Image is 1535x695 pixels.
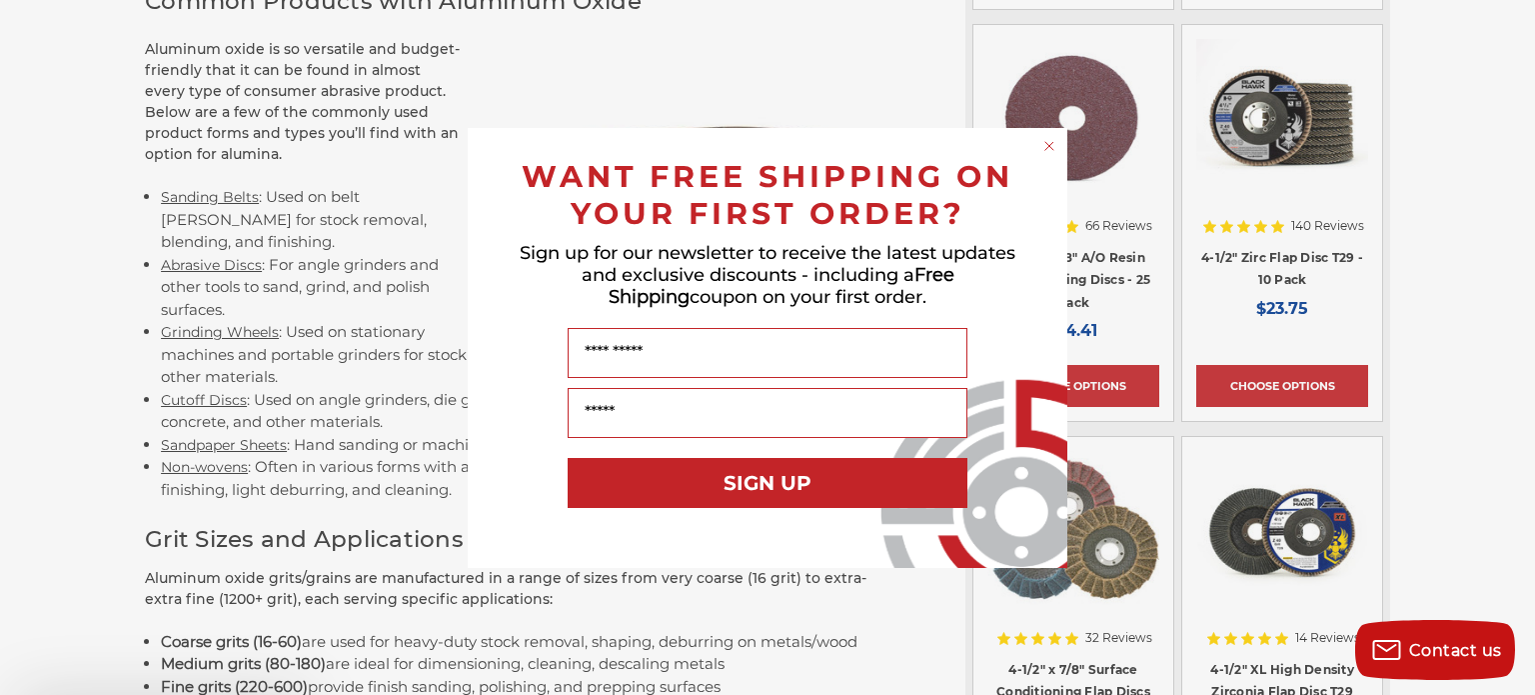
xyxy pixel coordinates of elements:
span: Contact us [1409,641,1502,660]
span: Free Shipping [609,264,954,308]
button: Close dialog [1039,136,1059,156]
button: Contact us [1355,620,1515,680]
span: Sign up for our newsletter to receive the latest updates and exclusive discounts - including a co... [520,242,1015,308]
button: SIGN UP [568,458,967,508]
span: WANT FREE SHIPPING ON YOUR FIRST ORDER? [522,158,1013,232]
